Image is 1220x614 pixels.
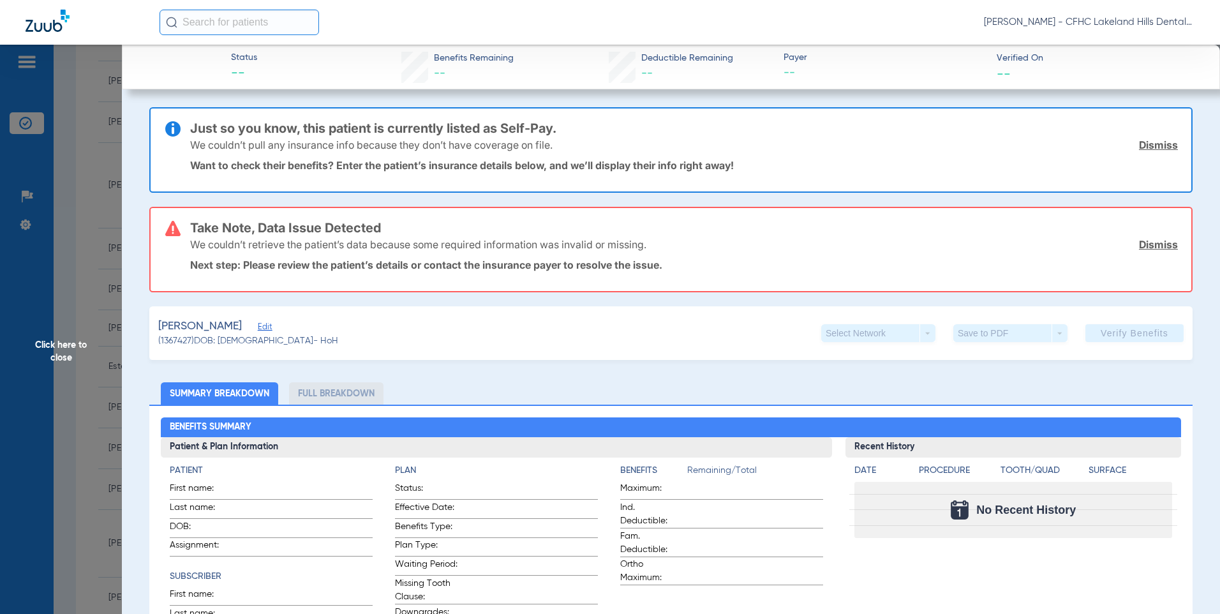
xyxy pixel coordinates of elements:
li: Full Breakdown [289,382,383,405]
p: We couldn’t retrieve the patient’s data because some required information was invalid or missing. [190,238,646,251]
h3: Take Note, Data Issue Detected [190,221,1178,234]
span: Missing Tooth Clause: [395,577,457,604]
img: error-icon [165,221,181,236]
img: Zuub Logo [26,10,70,32]
span: Plan Type: [395,539,457,556]
p: Next step: Please review the patient’s details or contact the insurance payer to resolve the issue. [190,258,1178,271]
a: Dismiss [1139,139,1178,151]
span: (1367427) DOB: [DEMOGRAPHIC_DATA] - HoH [158,334,338,348]
iframe: Chat Widget [1156,553,1220,614]
span: Status: [395,482,457,499]
h4: Subscriber [170,570,373,583]
span: Last name: [170,501,232,518]
h2: Benefits Summary [161,417,1182,438]
span: -- [997,66,1011,80]
span: Effective Date: [395,501,457,518]
span: Verified On [997,52,1199,65]
span: First name: [170,588,232,605]
h4: Tooth/Quad [1001,464,1084,477]
li: Summary Breakdown [161,382,278,405]
span: Ind. Deductible: [620,501,683,528]
span: Status [231,51,257,64]
a: Dismiss [1139,238,1178,251]
h4: Surface [1089,464,1172,477]
img: Search Icon [166,17,177,28]
h4: Benefits [620,464,687,477]
span: -- [434,68,445,79]
h4: Date [854,464,908,477]
span: Assignment: [170,539,232,556]
img: info-icon [165,121,181,137]
span: [PERSON_NAME] - CFHC Lakeland Hills Dental [984,16,1194,29]
img: Calendar [951,500,969,520]
span: Benefits Type: [395,520,457,537]
span: [PERSON_NAME] [158,318,242,334]
input: Search for patients [160,10,319,35]
app-breakdown-title: Date [854,464,908,482]
p: We couldn’t pull any insurance info because they don’t have coverage on file. [190,139,553,151]
span: Waiting Period: [395,558,457,575]
span: Deductible Remaining [641,52,733,65]
span: DOB: [170,520,232,537]
span: -- [231,65,257,83]
p: Want to check their benefits? Enter the patient’s insurance details below, and we’ll display thei... [190,159,1178,172]
span: Ortho Maximum: [620,558,683,585]
span: Maximum: [620,482,683,499]
span: Fam. Deductible: [620,530,683,557]
span: Remaining/Total [687,464,823,482]
app-breakdown-title: Tooth/Quad [1001,464,1084,482]
span: No Recent History [976,504,1076,516]
app-breakdown-title: Procedure [919,464,996,482]
span: First name: [170,482,232,499]
span: Payer [784,51,986,64]
span: -- [641,68,653,79]
h4: Patient [170,464,373,477]
span: -- [784,65,986,81]
span: Benefits Remaining [434,52,514,65]
app-breakdown-title: Surface [1089,464,1172,482]
span: Edit [258,322,269,334]
h3: Recent History [845,437,1181,458]
h3: Just so you know, this patient is currently listed as Self-Pay. [190,122,1178,135]
app-breakdown-title: Benefits [620,464,687,482]
h4: Procedure [919,464,996,477]
h3: Patient & Plan Information [161,437,833,458]
h4: Plan [395,464,598,477]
